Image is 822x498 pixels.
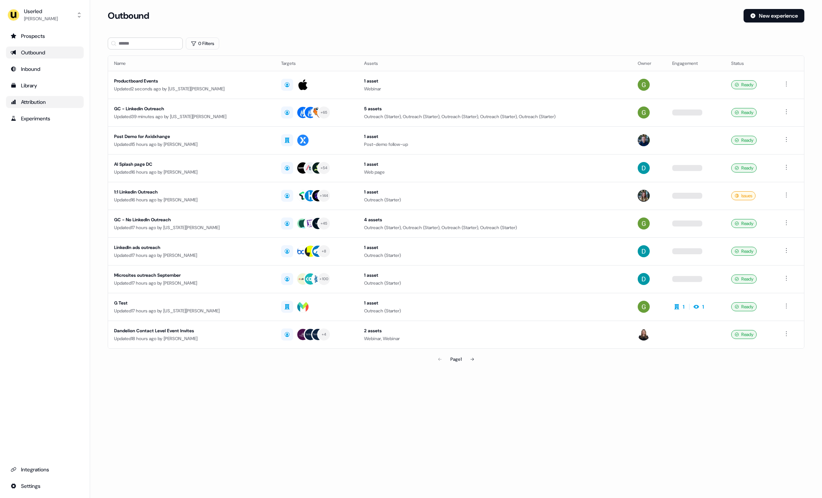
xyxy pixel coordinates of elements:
[114,244,269,251] div: LinkedIn ads outreach
[321,165,328,171] div: + 54
[638,245,650,257] img: David
[632,56,666,71] th: Owner
[702,303,704,310] div: 1
[114,327,269,334] div: Dandelion Contact Level Event Invites
[11,32,79,40] div: Prospects
[114,279,269,287] div: Updated 17 hours ago by [PERSON_NAME]
[114,77,269,85] div: Productboard Events
[364,188,626,196] div: 1 asset
[320,192,328,199] div: + 144
[114,216,269,223] div: GC - No LinkedIn Outreach
[364,335,626,342] div: Webinar, Webinar
[744,9,804,22] button: New experience
[6,46,84,58] a: Go to outbound experience
[24,7,58,15] div: Userled
[6,63,84,75] a: Go to Inbound
[364,113,626,120] div: Outreach (Starter), Outreach (Starter), Outreach (Starter), Outreach (Starter), Outreach (Starter)
[638,301,650,313] img: Georgia
[364,327,626,334] div: 2 assets
[321,220,328,227] div: + 45
[364,133,626,140] div: 1 asset
[275,56,358,71] th: Targets
[6,30,84,42] a: Go to prospects
[731,108,757,117] div: Ready
[114,168,269,176] div: Updated 16 hours ago by [PERSON_NAME]
[114,252,269,259] div: Updated 17 hours ago by [PERSON_NAME]
[364,252,626,259] div: Outreach (Starter)
[11,49,79,56] div: Outbound
[114,113,269,120] div: Updated 39 minutes ago by [US_STATE][PERSON_NAME]
[731,191,756,200] div: Issues
[11,115,79,122] div: Experiments
[6,79,84,91] a: Go to templates
[364,299,626,307] div: 1 asset
[731,302,757,311] div: Ready
[731,136,757,145] div: Ready
[638,190,650,202] img: Charlotte
[114,307,269,315] div: Updated 17 hours ago by [US_STATE][PERSON_NAME]
[11,466,79,473] div: Integrations
[364,224,626,231] div: Outreach (Starter), Outreach (Starter), Outreach (Starter), Outreach (Starter)
[11,82,79,89] div: Library
[364,279,626,287] div: Outreach (Starter)
[11,65,79,73] div: Inbound
[450,355,462,363] div: Page 1
[6,112,84,124] a: Go to experiments
[114,105,269,112] div: GC - Linkedin Outreach
[364,168,626,176] div: Web page
[638,273,650,285] img: David
[731,247,757,256] div: Ready
[6,463,84,475] a: Go to integrations
[731,330,757,339] div: Ready
[364,141,626,148] div: Post-demo follow-up
[638,217,650,229] img: Georgia
[731,163,757,172] div: Ready
[322,248,327,255] div: + 8
[24,15,58,22] div: [PERSON_NAME]
[114,85,269,93] div: Updated 2 seconds ago by [US_STATE][PERSON_NAME]
[114,133,269,140] div: Post Demo for Axidxhange
[731,80,757,89] div: Ready
[364,196,626,204] div: Outreach (Starter)
[364,160,626,168] div: 1 asset
[108,10,149,21] h3: Outbound
[114,188,269,196] div: 1:1 Linkedin Outreach
[638,162,650,174] img: David
[666,56,725,71] th: Engagement
[114,196,269,204] div: Updated 16 hours ago by [PERSON_NAME]
[322,331,327,338] div: + 4
[358,56,632,71] th: Assets
[114,335,269,342] div: Updated 18 hours ago by [PERSON_NAME]
[683,303,685,310] div: 1
[319,276,328,282] div: + 100
[725,56,776,71] th: Status
[114,160,269,168] div: AI Splash page DC
[638,106,650,118] img: Georgia
[638,328,650,340] img: Geneviève
[11,98,79,106] div: Attribution
[638,134,650,146] img: James
[638,79,650,91] img: Georgia
[186,37,219,49] button: 0 Filters
[731,274,757,283] div: Ready
[364,271,626,279] div: 1 asset
[731,219,757,228] div: Ready
[364,244,626,251] div: 1 asset
[364,307,626,315] div: Outreach (Starter)
[11,482,79,490] div: Settings
[364,85,626,93] div: Webinar
[6,6,84,24] button: Userled[PERSON_NAME]
[114,141,269,148] div: Updated 15 hours ago by [PERSON_NAME]
[114,271,269,279] div: Microsites outreach September
[114,224,269,231] div: Updated 17 hours ago by [US_STATE][PERSON_NAME]
[114,299,269,307] div: G Test
[6,480,84,492] a: Go to integrations
[364,216,626,223] div: 4 assets
[321,109,328,116] div: + 65
[364,77,626,85] div: 1 asset
[108,56,275,71] th: Name
[364,105,626,112] div: 5 assets
[6,96,84,108] a: Go to attribution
